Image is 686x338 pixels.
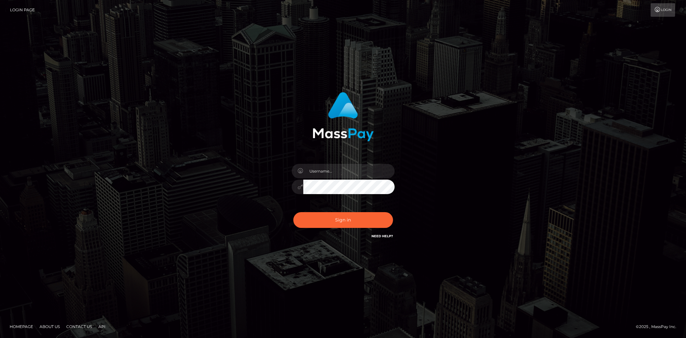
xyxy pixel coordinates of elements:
[10,3,35,17] a: Login Page
[7,322,36,332] a: Homepage
[303,164,395,178] input: Username...
[313,92,374,141] img: MassPay Login
[293,212,393,228] button: Sign in
[96,322,108,332] a: API
[37,322,62,332] a: About Us
[651,3,675,17] a: Login
[371,234,393,238] a: Need Help?
[636,323,681,330] div: © 2025 , MassPay Inc.
[64,322,95,332] a: Contact Us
